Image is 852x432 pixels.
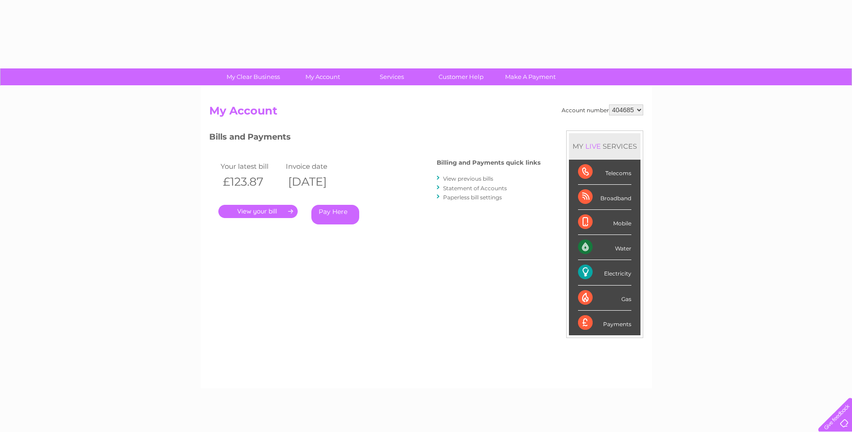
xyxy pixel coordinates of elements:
[578,185,631,210] div: Broadband
[569,133,640,159] div: MY SERVICES
[423,68,499,85] a: Customer Help
[443,194,502,201] a: Paperless bill settings
[218,172,284,191] th: £123.87
[209,130,541,146] h3: Bills and Payments
[209,104,643,122] h2: My Account
[311,205,359,224] a: Pay Here
[493,68,568,85] a: Make A Payment
[218,160,284,172] td: Your latest bill
[437,159,541,166] h4: Billing and Payments quick links
[578,210,631,235] div: Mobile
[284,160,349,172] td: Invoice date
[216,68,291,85] a: My Clear Business
[578,260,631,285] div: Electricity
[284,172,349,191] th: [DATE]
[562,104,643,115] div: Account number
[578,160,631,185] div: Telecoms
[578,286,631,311] div: Gas
[583,142,603,151] div: LIVE
[443,175,493,182] a: View previous bills
[443,185,507,192] a: Statement of Accounts
[354,68,429,85] a: Services
[218,205,298,218] a: .
[285,68,360,85] a: My Account
[578,311,631,335] div: Payments
[578,235,631,260] div: Water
